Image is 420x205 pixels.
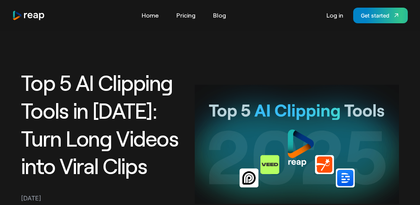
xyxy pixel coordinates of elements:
div: [DATE] [21,194,186,203]
a: Get started [353,8,408,23]
a: Pricing [173,9,199,21]
a: Log in [323,9,347,21]
a: Home [138,9,163,21]
a: Blog [209,9,230,21]
div: Get started [361,11,389,19]
a: home [12,10,45,21]
h1: Top 5 AI Clipping Tools in [DATE]: Turn Long Videos into Viral Clips [21,69,186,180]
